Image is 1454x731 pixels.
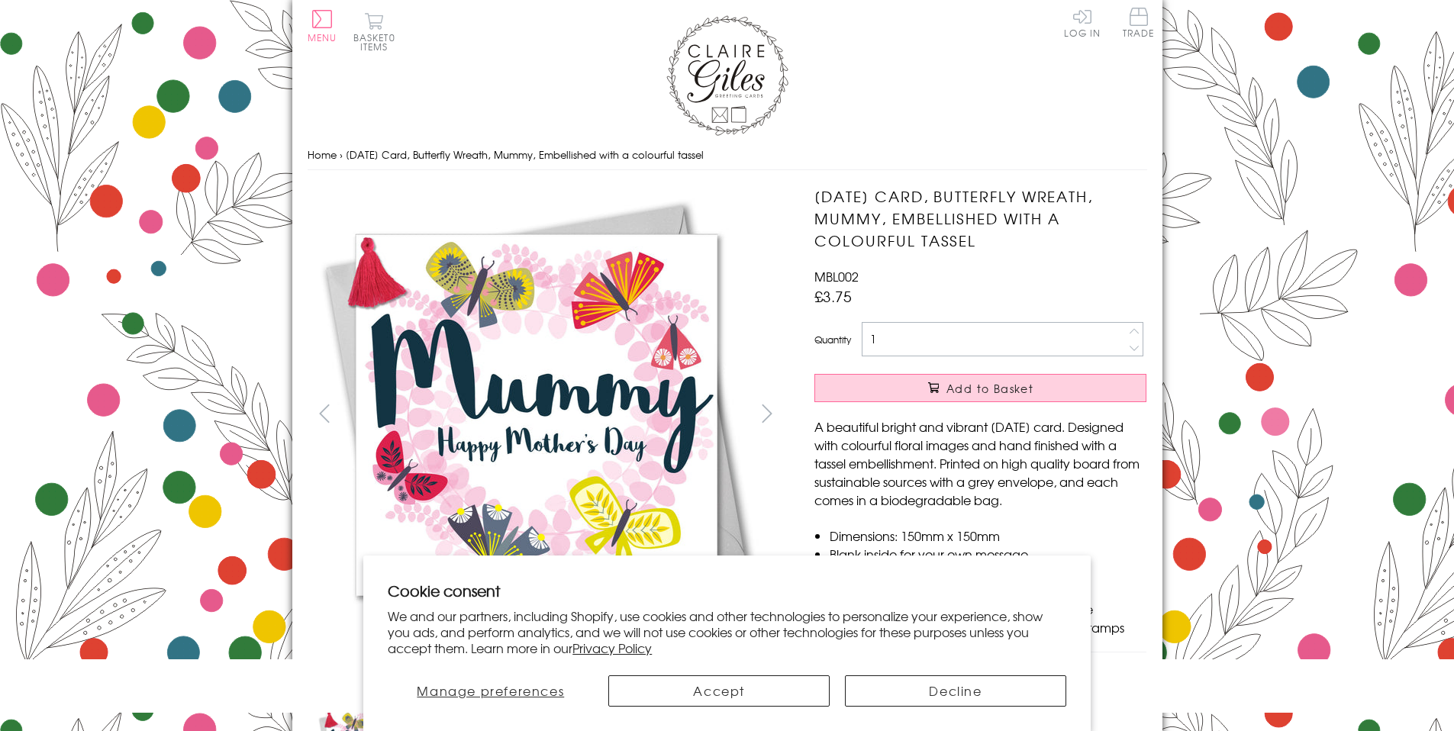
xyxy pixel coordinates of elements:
img: Claire Giles Greetings Cards [666,15,788,136]
img: Mother's Day Card, Butterfly Wreath, Mummy, Embellished with a colourful tassel [307,185,765,643]
li: Blank inside for your own message [830,545,1146,563]
button: Basket0 items [353,12,395,51]
button: Add to Basket [814,374,1146,402]
span: Add to Basket [946,381,1033,396]
span: £3.75 [814,285,852,307]
button: prev [308,396,342,430]
p: A beautiful bright and vibrant [DATE] card. Designed with colourful floral images and hand finish... [814,417,1146,509]
a: Home [308,147,337,162]
span: Manage preferences [417,681,564,700]
span: MBL002 [814,267,859,285]
h2: Cookie consent [388,580,1066,601]
p: We and our partners, including Shopify, use cookies and other technologies to personalize your ex... [388,608,1066,655]
h1: [DATE] Card, Butterfly Wreath, Mummy, Embellished with a colourful tassel [814,185,1146,251]
a: Privacy Policy [572,639,652,657]
a: Log In [1064,8,1101,37]
span: Trade [1123,8,1155,37]
button: Menu [308,10,337,42]
span: [DATE] Card, Butterfly Wreath, Mummy, Embellished with a colourful tassel [346,147,704,162]
button: next [750,396,784,430]
li: Dimensions: 150mm x 150mm [830,527,1146,545]
button: Manage preferences [388,675,593,707]
label: Quantity [814,333,851,346]
button: Accept [608,675,830,707]
button: Decline [845,675,1066,707]
span: Menu [308,31,337,44]
img: Mother's Day Card, Butterfly Wreath, Mummy, Embellished with a colourful tassel [784,185,1242,643]
span: 0 items [360,31,395,53]
a: Trade [1123,8,1155,40]
span: › [340,147,343,162]
nav: breadcrumbs [308,140,1147,171]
